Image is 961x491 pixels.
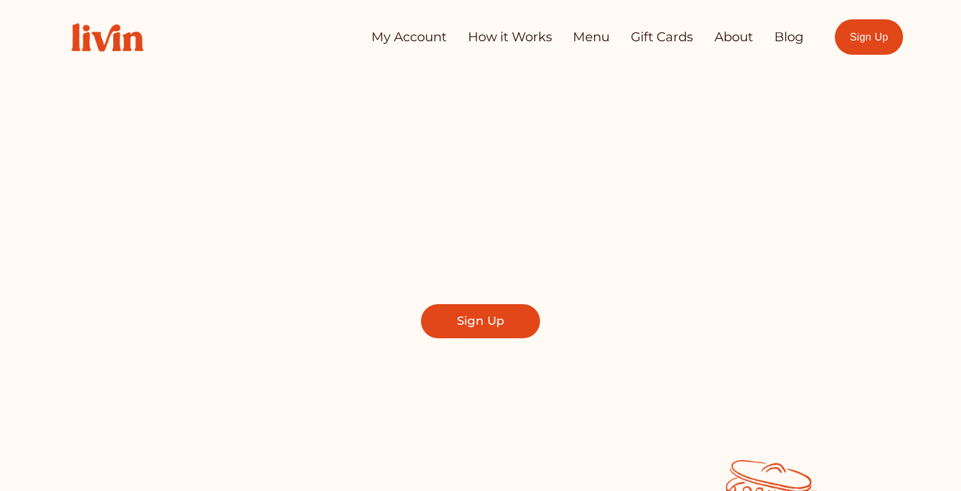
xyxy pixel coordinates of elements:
[371,24,447,50] a: My Account
[58,10,157,65] img: Livin
[631,24,693,50] a: Gift Cards
[266,219,695,276] span: Find a local chef who prepares customized, healthy meals in your kitchen
[714,24,753,50] a: About
[468,24,552,50] a: How it Works
[835,19,904,55] a: Sign Up
[421,304,539,338] a: Sign Up
[774,24,804,50] a: Blog
[206,137,756,200] span: Take Back Your Evenings
[573,24,610,50] a: Menu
